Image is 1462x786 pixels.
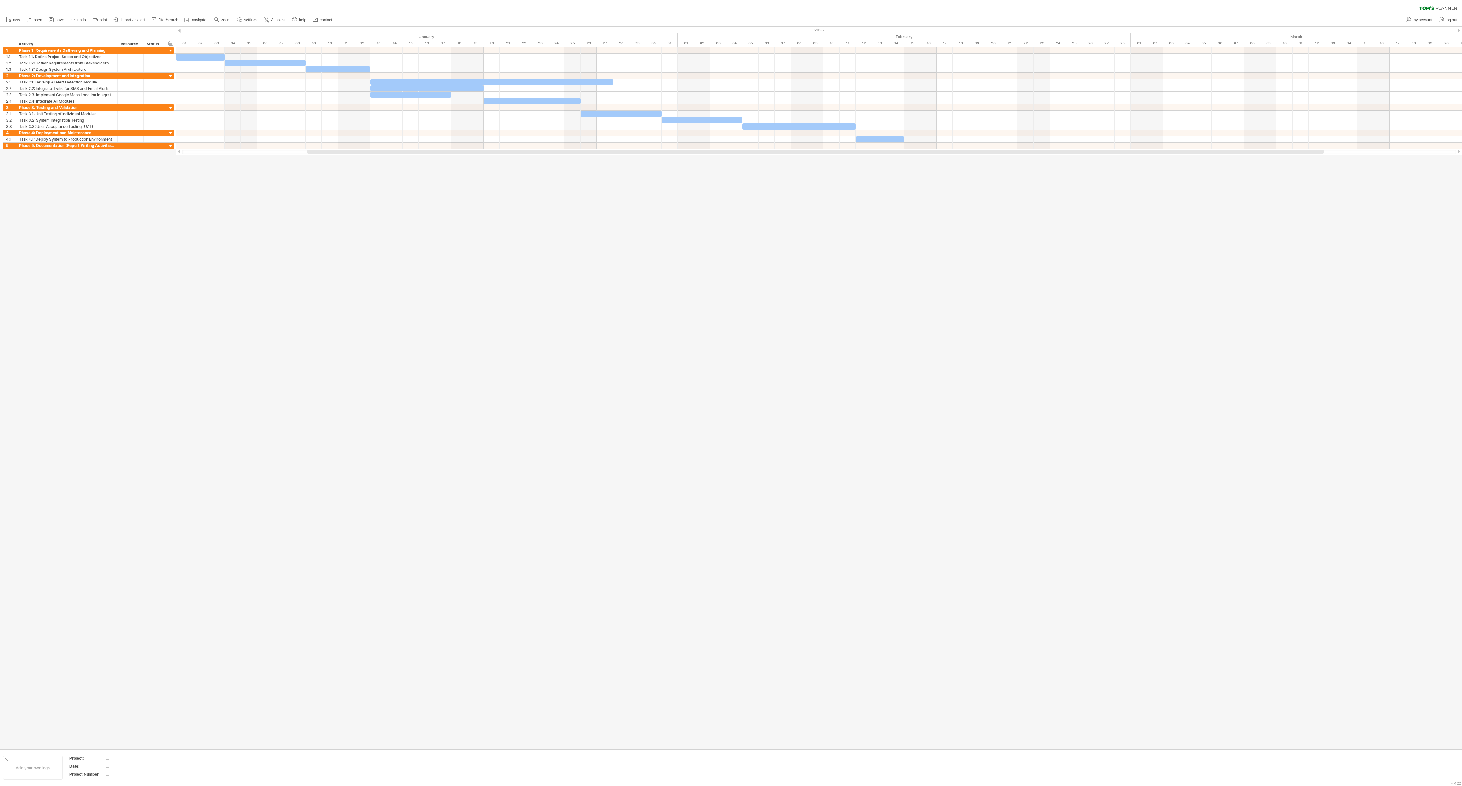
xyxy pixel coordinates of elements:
[19,73,114,79] div: Phase 2: Development and Integration
[19,123,114,130] div: Task 3.3: User Acceptance Testing (UAT)
[856,40,872,47] div: Wednesday, 12 February 2025
[106,756,159,761] div: ....
[904,40,920,47] div: Saturday, 15 February 2025
[112,16,147,24] a: import / export
[69,771,104,777] div: Project Number
[322,40,338,47] div: Friday, 10 January 2025
[937,40,953,47] div: Monday, 17 February 2025
[1413,18,1432,22] span: my account
[1163,40,1179,47] div: Monday, 3 March 2025
[451,40,467,47] div: Saturday, 18 January 2025
[1446,18,1457,22] span: log out
[548,40,564,47] div: Friday, 24 January 2025
[1034,40,1050,47] div: Sunday, 23 February 2025
[645,40,662,47] div: Thursday, 30 January 2025
[726,40,742,47] div: Tuesday, 4 February 2025
[183,16,209,24] a: navigator
[1437,16,1459,24] a: log out
[581,40,597,47] div: Sunday, 26 January 2025
[159,18,178,22] span: filter/search
[1098,40,1115,47] div: Thursday, 27 February 2025
[1390,40,1406,47] div: Monday, 17 March 2025
[106,771,159,777] div: ....
[225,40,241,47] div: Saturday, 4 January 2025
[34,18,42,22] span: open
[236,16,259,24] a: settings
[19,104,114,110] div: Phase 3: Testing and Validation
[694,40,710,47] div: Sunday, 2 February 2025
[289,40,306,47] div: Wednesday, 8 January 2025
[100,18,107,22] span: print
[213,16,232,24] a: zoom
[662,40,678,47] div: Friday, 31 January 2025
[13,18,20,22] span: new
[262,16,287,24] a: AI assist
[1131,40,1147,47] div: Saturday, 1 March 2025
[19,92,114,98] div: Task 2.3: Implement Google Maps Location Integration
[1212,40,1228,47] div: Thursday, 6 March 2025
[121,18,145,22] span: import / export
[19,60,114,66] div: Task 1.2: Gather Requirements from Stakeholders
[3,756,63,780] div: Add your own logo
[19,143,114,149] div: Phase 5: Documentation (Report Writing Activities)
[176,33,678,40] div: January 2025
[19,98,114,104] div: Task 2.4: Integrate All Modules
[1244,40,1260,47] div: Saturday, 8 March 2025
[6,104,16,110] div: 3
[370,40,386,47] div: Monday, 13 January 2025
[1293,40,1309,47] div: Tuesday, 11 March 2025
[6,54,16,60] div: 1.1
[19,130,114,136] div: Phase 4: Deployment and Maintenance
[56,18,64,22] span: save
[147,41,161,47] div: Status
[1228,40,1244,47] div: Friday, 7 March 2025
[6,130,16,136] div: 4
[77,18,86,22] span: undo
[710,40,726,47] div: Monday, 3 February 2025
[1325,40,1341,47] div: Thursday, 13 March 2025
[467,40,484,47] div: Sunday, 19 January 2025
[354,40,370,47] div: Sunday, 12 January 2025
[823,40,840,47] div: Monday, 10 February 2025
[484,40,500,47] div: Monday, 20 January 2025
[1357,40,1373,47] div: Saturday, 15 March 2025
[6,136,16,142] div: 4.1
[1082,40,1098,47] div: Wednesday, 26 February 2025
[19,136,114,142] div: Task 4.1: Deploy System to Production Environment
[192,40,208,47] div: Thursday, 2 January 2025
[4,16,22,24] a: new
[678,33,1131,40] div: February 2025
[1438,40,1454,47] div: Thursday, 20 March 2025
[6,123,16,130] div: 3.3
[6,143,16,149] div: 5
[244,18,257,22] span: settings
[257,40,273,47] div: Monday, 6 January 2025
[1341,40,1357,47] div: Friday, 14 March 2025
[1422,40,1438,47] div: Wednesday, 19 March 2025
[320,18,332,22] span: contact
[306,40,322,47] div: Thursday, 9 January 2025
[69,756,104,761] div: Project:
[69,16,88,24] a: undo
[678,40,694,47] div: Saturday, 1 February 2025
[1276,40,1293,47] div: Monday, 10 March 2025
[742,40,759,47] div: Wednesday, 5 February 2025
[6,47,16,53] div: 1
[19,41,114,47] div: Activity
[1260,40,1276,47] div: Sunday, 9 March 2025
[6,85,16,91] div: 2.2
[19,54,114,60] div: Task 1.1: Define Project Scope and Objectives
[435,40,451,47] div: Friday, 17 January 2025
[6,60,16,66] div: 1.2
[807,40,823,47] div: Sunday, 9 February 2025
[629,40,645,47] div: Wednesday, 29 January 2025
[759,40,775,47] div: Thursday, 6 February 2025
[25,16,44,24] a: open
[403,40,419,47] div: Wednesday, 15 January 2025
[311,16,334,24] a: contact
[1404,16,1434,24] a: my account
[271,18,285,22] span: AI assist
[19,47,114,53] div: Phase 1: Requirements Gathering and Planning
[338,40,354,47] div: Saturday, 11 January 2025
[1373,40,1390,47] div: Sunday, 16 March 2025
